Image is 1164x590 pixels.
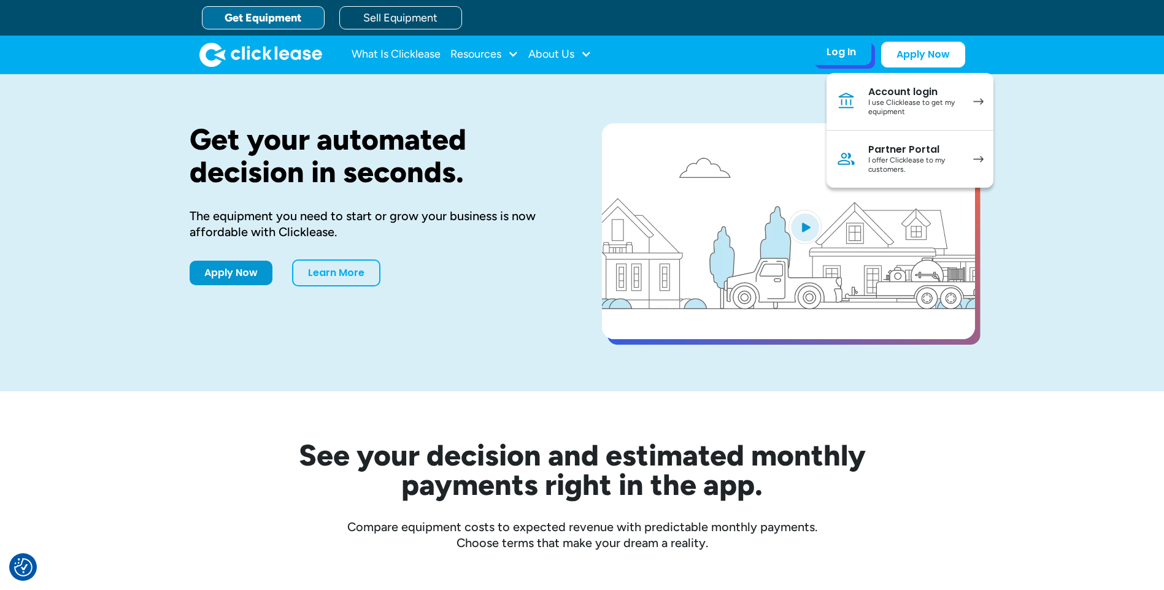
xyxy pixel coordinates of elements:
[868,86,961,98] div: Account login
[973,98,984,105] img: arrow
[14,558,33,577] img: Revisit consent button
[450,42,518,67] div: Resources
[827,73,993,131] a: Account loginI use Clicklease to get my equipment
[602,123,975,339] a: open lightbox
[827,73,993,188] nav: Log In
[190,123,563,188] h1: Get your automated decision in seconds.
[202,6,325,29] a: Get Equipment
[836,149,856,169] img: Person icon
[868,98,961,117] div: I use Clicklease to get my equipment
[190,261,272,285] a: Apply Now
[868,156,961,175] div: I offer Clicklease to my customers.
[352,42,441,67] a: What Is Clicklease
[199,42,322,67] img: Clicklease logo
[973,156,984,163] img: arrow
[528,42,592,67] div: About Us
[827,46,856,58] div: Log In
[199,42,322,67] a: home
[339,6,462,29] a: Sell Equipment
[868,144,961,156] div: Partner Portal
[190,208,563,240] div: The equipment you need to start or grow your business is now affordable with Clicklease.
[881,42,965,67] a: Apply Now
[836,91,856,111] img: Bank icon
[292,259,380,286] a: Learn More
[190,519,975,551] div: Compare equipment costs to expected revenue with predictable monthly payments. Choose terms that ...
[788,210,822,244] img: Blue play button logo on a light blue circular background
[827,131,993,188] a: Partner PortalI offer Clicklease to my customers.
[239,440,926,499] h2: See your decision and estimated monthly payments right in the app.
[14,558,33,577] button: Consent Preferences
